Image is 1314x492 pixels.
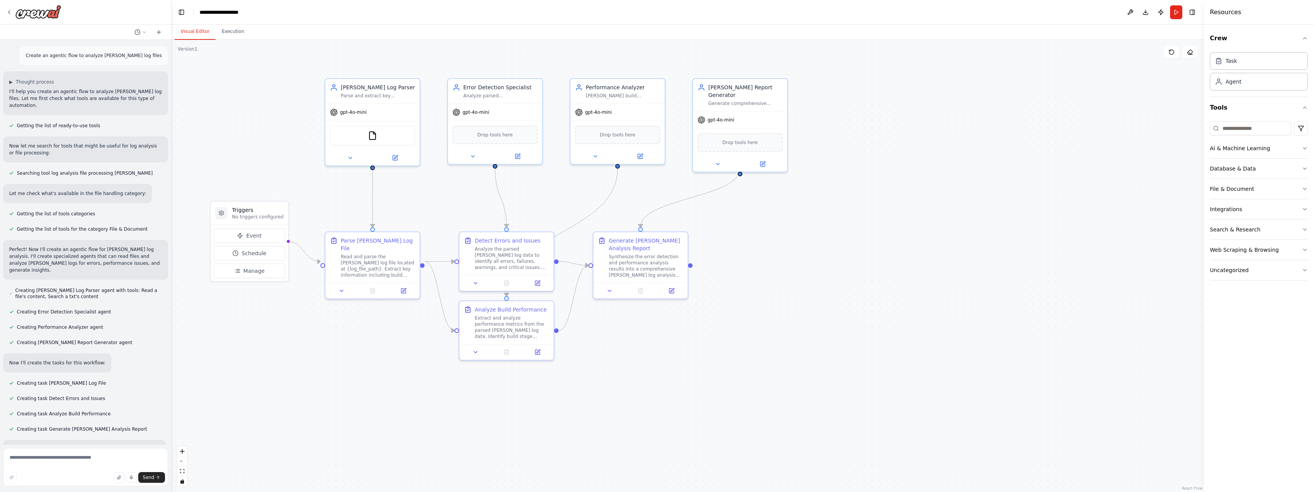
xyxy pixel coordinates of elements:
[570,78,665,165] div: Performance Analyzer[PERSON_NAME] build performance metrics from log data, identifying bottleneck...
[341,254,415,278] div: Read and parse the [PERSON_NAME] log file located at {log_file_path}. Extract key information inc...
[246,232,261,239] span: Event
[1210,118,1308,287] div: Tools
[177,456,187,466] button: zoom out
[153,28,165,37] button: Start a new chat
[369,170,376,227] g: Edge from aa3b46c3-eee3-4576-afeb-6df62240f948 to 6691407e-556f-48e8-b8ef-75089bca726a
[325,78,420,166] div: [PERSON_NAME] Log ParserParse and extract key information from [PERSON_NAME] log files at {log_fi...
[524,279,551,288] button: Open in side panel
[288,238,320,266] g: Edge from triggers to 6691407e-556f-48e8-b8ef-75089bca726a
[368,131,377,140] img: FileReadTool
[9,79,54,85] button: ▶Thought process
[1210,226,1260,233] div: Search & Research
[1182,486,1203,490] a: React Flow attribution
[1210,260,1308,280] button: Uncategorized
[17,426,147,432] span: Creating task Generate [PERSON_NAME] Analysis Report
[15,287,162,300] span: Creating [PERSON_NAME] Log Parser agent with tools: Read a file's content, Search a txt's content
[1210,185,1254,193] div: File & Document
[722,139,758,146] span: Drop tools here
[475,246,549,271] div: Analyze the parsed [PERSON_NAME] log data to identify all errors, failures, warnings, and critica...
[459,300,554,361] div: Analyze Build PerformanceExtract and analyze performance metrics from the parsed [PERSON_NAME] lo...
[373,153,417,162] button: Open in side panel
[216,24,250,40] button: Execution
[9,359,105,366] p: Now I'll create the tasks for this workflow:
[425,258,454,335] g: Edge from 6691407e-556f-48e8-b8ef-75089bca726a to 2b477988-a0c5-4239-919a-0f6be5584bc7
[17,211,95,217] span: Getting the list of tools categories
[475,315,549,339] div: Extract and analyze performance metrics from the parsed [PERSON_NAME] log data. Identify build st...
[244,267,265,275] span: Manage
[447,78,543,165] div: Error Detection SpecialistAnalyze parsed [PERSON_NAME] log data to identify errors, failures, war...
[658,286,685,295] button: Open in side panel
[708,100,783,107] div: Generate comprehensive analysis reports summarizing [PERSON_NAME] log findings, including error a...
[325,231,420,299] div: Parse [PERSON_NAME] Log FileRead and parse the [PERSON_NAME] log file located at {log_file_path}....
[586,84,660,91] div: Performance Analyzer
[741,159,784,169] button: Open in side panel
[114,472,124,483] button: Upload files
[17,395,105,402] span: Creating task Detect Errors and Issues
[1210,144,1270,152] div: AI & Machine Learning
[1226,78,1241,85] div: Agent
[1226,57,1237,65] div: Task
[232,206,284,214] h3: Triggers
[496,152,539,161] button: Open in side panel
[9,190,146,197] p: Let me check what's available in the file handling category:
[618,152,662,161] button: Open in side panel
[609,254,683,278] div: Synthesize the error detection and performance analysis results into a comprehensive [PERSON_NAME...
[17,411,111,417] span: Creating task Analyze Build Performance
[341,237,415,252] div: Parse [PERSON_NAME] Log File
[1210,159,1308,179] button: Database & Data
[559,262,588,335] g: Edge from 2b477988-a0c5-4239-919a-0f6be5584bc7 to 8e1c8d00-17ec-49d5-ab22-443f8090a111
[586,93,660,99] div: [PERSON_NAME] build performance metrics from log data, identifying bottlenecks, slow stages, reso...
[9,79,13,85] span: ▶
[1210,199,1308,219] button: Integrations
[9,246,162,274] p: Perfect! Now I'll create an agentic flow for [PERSON_NAME] log analysis. I'll create specialized ...
[242,249,266,257] span: Schedule
[341,93,415,99] div: Parse and extract key information from [PERSON_NAME] log files at {log_file_path}, identifying bu...
[1210,97,1308,118] button: Tools
[1210,28,1308,49] button: Crew
[138,472,165,483] button: Send
[463,109,489,115] span: gpt-4o-mini
[177,476,187,486] button: toggle interactivity
[178,46,198,52] div: Version 1
[524,348,551,357] button: Open in side panel
[1210,220,1308,239] button: Search & Research
[214,264,285,278] button: Manage
[477,131,513,139] span: Drop tools here
[126,472,137,483] button: Click to speak your automation idea
[708,84,783,99] div: [PERSON_NAME] Report Generator
[475,237,540,244] div: Detect Errors and Issues
[503,169,621,296] g: Edge from 156ec68d-1600-4e08-be3d-a35830963e14 to 2b477988-a0c5-4239-919a-0f6be5584bc7
[1187,7,1198,18] button: Hide right sidebar
[26,52,162,59] p: Create an agentic flow to analyze [PERSON_NAME] log files
[463,93,538,99] div: Analyze parsed [PERSON_NAME] log data to identify errors, failures, warnings, and critical issues...
[593,231,688,299] div: Generate [PERSON_NAME] Analysis ReportSynthesize the error detection and performance analysis res...
[176,7,187,18] button: Hide left sidebar
[1210,266,1249,274] div: Uncategorized
[463,84,538,91] div: Error Detection Specialist
[143,474,154,481] span: Send
[15,5,61,19] img: Logo
[490,348,523,357] button: No output available
[692,78,788,172] div: [PERSON_NAME] Report GeneratorGenerate comprehensive analysis reports summarizing [PERSON_NAME] l...
[175,24,216,40] button: Visual Editor
[1210,179,1308,199] button: File & Document
[17,380,106,386] span: Creating task [PERSON_NAME] Log File
[585,109,612,115] span: gpt-4o-mini
[210,201,289,282] div: TriggersNo triggers configuredEventScheduleManage
[1210,205,1242,213] div: Integrations
[17,339,132,346] span: Creating [PERSON_NAME] Report Generator agent
[9,143,162,156] p: Now let me search for tools that might be useful for log analysis or file processing:
[340,109,367,115] span: gpt-4o-mini
[1210,138,1308,158] button: AI & Machine Learning
[390,286,417,295] button: Open in side panel
[559,258,588,269] g: Edge from a86308b0-39cb-4ccd-8ed1-47a0be44aa46 to 8e1c8d00-17ec-49d5-ab22-443f8090a111
[177,446,187,456] button: zoom in
[491,169,510,227] g: Edge from abb17284-bef4-43fe-a247-4155b21a0568 to a86308b0-39cb-4ccd-8ed1-47a0be44aa46
[1210,240,1308,260] button: Web Scraping & Browsing
[356,286,389,295] button: No output available
[624,286,657,295] button: No output available
[341,84,415,91] div: [PERSON_NAME] Log Parser
[425,258,454,266] g: Edge from 6691407e-556f-48e8-b8ef-75089bca726a to a86308b0-39cb-4ccd-8ed1-47a0be44aa46
[490,279,523,288] button: No output available
[1210,49,1308,97] div: Crew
